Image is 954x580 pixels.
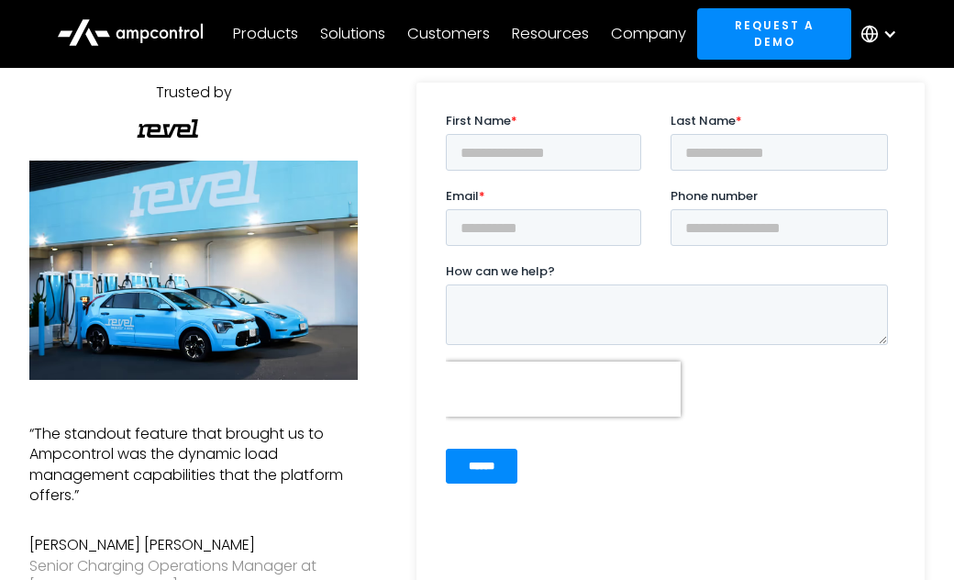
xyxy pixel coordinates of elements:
div: Customers [407,24,490,44]
iframe: Form 0 [446,112,895,516]
p: "We believe Ampcontrol's innovative AI-driven platform offers the tools we need to optimize and m... [29,424,358,485]
div: [PERSON_NAME] Starepravo [29,515,358,535]
div: Solutions [320,24,385,44]
div: Trusted by [156,83,232,103]
div: Company [611,24,686,44]
div: Head of Software at [GEOGRAPHIC_DATA] [29,535,358,555]
div: Resources [512,24,589,44]
a: Request a demo [697,8,850,59]
img: Watt EV Logo Real [137,121,217,136]
div: Products [233,24,298,44]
